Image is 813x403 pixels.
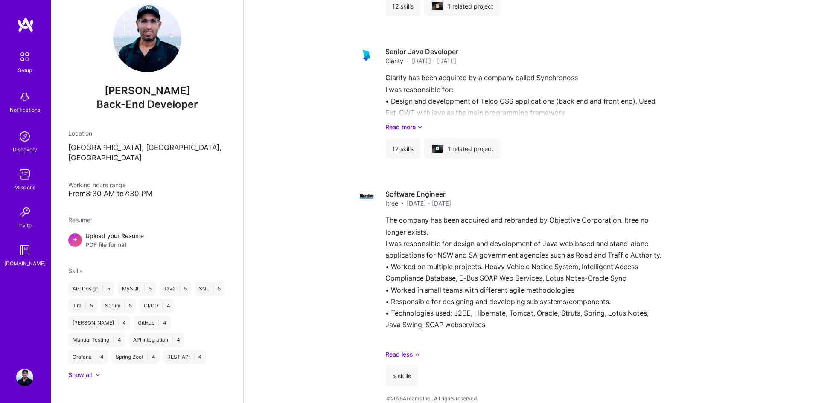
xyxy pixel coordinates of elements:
[195,282,225,296] div: SQL 5
[407,199,451,208] span: [DATE] - [DATE]
[385,189,451,199] h4: Software Engineer
[18,66,32,75] div: Setup
[14,369,35,386] a: User Avatar
[213,285,214,292] span: |
[179,285,181,292] span: |
[432,2,443,11] img: cover
[162,302,163,309] span: |
[407,56,408,65] span: ·
[113,4,181,72] img: User Avatar
[385,138,420,159] div: 12 skills
[358,47,375,64] img: Company logo
[432,145,443,153] img: cover
[134,316,171,330] div: GitHub 4
[147,354,149,360] span: |
[385,47,458,56] h4: Senior Java Developer
[140,299,175,313] div: CI/CD 4
[68,181,126,188] span: Working hours range
[117,319,119,326] span: |
[385,199,398,208] span: Itree
[385,56,403,65] span: Clarity
[118,282,156,296] div: MySQL 5
[85,231,144,249] div: Upload your Resume
[159,282,191,296] div: Java 5
[193,354,195,360] span: |
[68,267,82,274] span: Skills
[85,302,87,309] span: |
[95,354,97,360] span: |
[436,4,439,8] img: Company logo
[158,319,160,326] span: |
[436,147,439,150] img: Company logo
[124,302,125,309] span: |
[417,122,423,131] i: icon ArrowDownSecondaryDark
[68,129,226,138] div: Location
[68,216,90,223] span: Resume
[402,199,403,208] span: ·
[385,365,418,386] div: 5 skills
[68,316,130,330] div: [PERSON_NAME] 4
[424,138,500,159] div: 1 related project
[68,299,97,313] div: Jira 5
[68,371,92,379] div: Show all
[68,333,125,347] div: Manual Testing 4
[385,122,699,131] a: Read more
[16,369,33,386] img: User Avatar
[15,183,35,192] div: Missions
[111,350,160,364] div: Spring Boot 4
[358,189,375,206] img: Company logo
[16,48,34,66] img: setup
[143,285,145,292] span: |
[85,240,144,249] span: PDF file format
[102,285,104,292] span: |
[10,105,40,114] div: Notifications
[73,235,78,244] span: +
[68,189,226,198] div: From 8:30 AM to 7:30 PM
[68,282,114,296] div: API Design 5
[4,259,46,268] div: [DOMAIN_NAME]
[412,56,456,65] span: [DATE] - [DATE]
[13,145,37,154] div: Discovery
[17,17,34,32] img: logo
[16,88,33,105] img: bell
[172,336,173,343] span: |
[68,84,226,97] span: [PERSON_NAME]
[415,350,420,359] i: icon ArrowUpSecondaryDark
[16,242,33,259] img: guide book
[68,231,226,249] div: +Upload your ResumePDF file format
[129,333,184,347] div: API Integration 4
[16,204,33,221] img: Invite
[113,336,114,343] span: |
[16,128,33,145] img: discovery
[96,98,198,110] span: Back-End Developer
[385,350,699,359] a: Read less
[18,221,32,230] div: Invite
[163,350,206,364] div: REST API 4
[68,350,108,364] div: Grafana 4
[68,143,226,163] p: [GEOGRAPHIC_DATA], [GEOGRAPHIC_DATA], [GEOGRAPHIC_DATA]
[16,166,33,183] img: teamwork
[101,299,136,313] div: Scrum 5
